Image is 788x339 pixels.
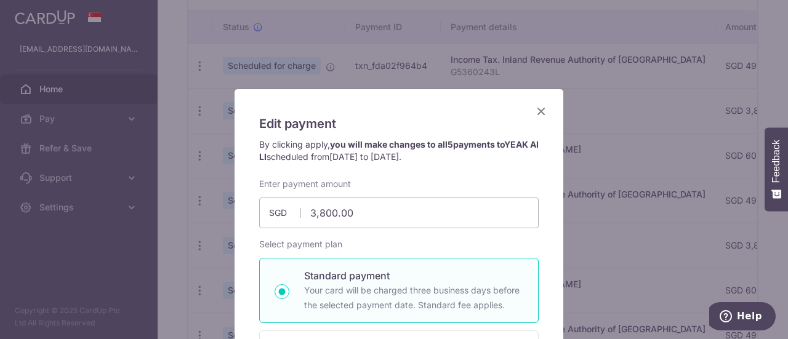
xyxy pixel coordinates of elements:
label: Enter payment amount [259,178,351,190]
button: Feedback - Show survey [765,127,788,211]
p: Standard payment [304,268,523,283]
p: By clicking apply, scheduled from . [259,138,539,163]
span: 5 [448,139,453,150]
iframe: Opens a widget where you can find more information [709,302,776,333]
span: Feedback [771,140,782,183]
h5: Edit payment [259,114,539,134]
label: Select payment plan [259,238,342,250]
span: SGD [269,207,301,219]
button: Close [534,104,549,119]
strong: you will make changes to all payments to [259,139,539,162]
p: Your card will be charged three business days before the selected payment date. Standard fee appl... [304,283,523,313]
span: [DATE] to [DATE] [329,151,399,162]
input: 0.00 [259,197,539,228]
